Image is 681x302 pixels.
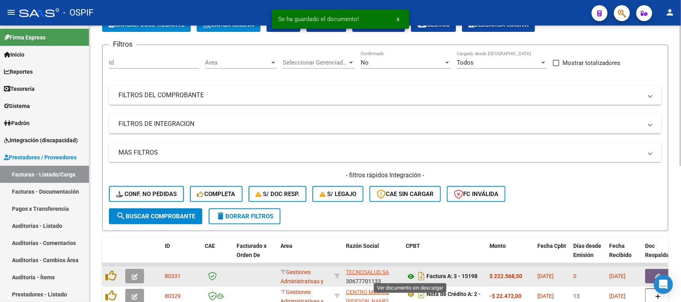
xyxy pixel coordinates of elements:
[570,237,606,273] datatable-header-cell: Días desde Emisión
[109,39,136,50] h3: Filtros
[4,33,45,42] span: Firma Express
[280,269,324,294] span: Gestiones Administrativas y Otros
[116,211,126,221] mat-icon: search
[280,243,292,249] span: Area
[403,237,486,273] datatable-header-cell: CPBT
[343,237,403,273] datatable-header-cell: Razón Social
[162,237,201,273] datatable-header-cell: ID
[4,67,33,76] span: Reportes
[197,190,235,198] span: Completa
[454,190,498,198] span: FC Inválida
[216,213,273,220] span: Borrar Filtros
[346,243,379,249] span: Razón Social
[4,153,77,162] span: Prestadores / Proveedores
[109,171,661,180] h4: - filtros rápidos Integración -
[563,58,620,68] span: Mostrar totalizadores
[416,270,426,282] i: Descargar documento
[537,273,554,279] span: [DATE]
[205,59,270,66] span: Area
[490,273,522,279] strong: $ 222.568,50
[609,243,632,258] span: Fecha Recibido
[109,186,184,202] button: Conf. no pedidas
[490,293,521,299] strong: -$ 22.472,00
[447,186,505,202] button: FC Inválida
[109,143,661,162] mat-expansion-panel-header: MAS FILTROS
[369,186,441,202] button: CAE SIN CARGAR
[216,211,225,221] mat-icon: delete
[4,102,30,110] span: Sistema
[283,59,347,66] span: Seleccionar Gerenciador
[654,275,673,294] div: Open Intercom Messenger
[537,293,554,299] span: [DATE]
[4,119,30,127] span: Padrón
[201,237,233,273] datatable-header-cell: CAE
[209,208,280,224] button: Borrar Filtros
[490,243,506,249] span: Monto
[320,190,356,198] span: S/ legajo
[573,243,601,258] span: Días desde Emisión
[233,237,277,273] datatable-header-cell: Facturado x Orden De
[6,8,16,17] mat-icon: menu
[116,190,177,198] span: Conf. no pedidas
[534,237,570,273] datatable-header-cell: Fecha Cpbt
[4,50,24,59] span: Inicio
[416,288,426,300] i: Descargar documento
[645,243,681,258] span: Doc Respaldatoria
[426,273,478,280] strong: Factura A: 3 - 15198
[665,8,675,17] mat-icon: person
[537,243,566,249] span: Fecha Cpbt
[205,243,215,249] span: CAE
[346,269,389,275] span: TECNOSALUD SA
[486,237,534,273] datatable-header-cell: Monto
[457,59,474,66] span: Todos
[249,186,307,202] button: S/ Doc Resp.
[118,148,642,157] mat-panel-title: MAS FILTROS
[237,243,266,258] span: Facturado x Orden De
[116,213,195,220] span: Buscar Comprobante
[190,186,243,202] button: Completa
[118,91,642,100] mat-panel-title: FILTROS DEL COMPROBANTE
[609,293,626,299] span: [DATE]
[63,4,93,22] span: - OSPIF
[4,84,35,93] span: Tesorería
[573,293,580,299] span: 13
[4,136,78,145] span: Integración (discapacidad)
[277,237,331,273] datatable-header-cell: Area
[165,243,170,249] span: ID
[391,12,406,26] button: x
[165,293,181,299] span: 80329
[361,59,369,66] span: No
[109,208,202,224] button: Buscar Comprobante
[278,15,359,23] span: Se ha guardado el documento!
[606,237,642,273] datatable-header-cell: Fecha Recibido
[377,190,434,198] span: CAE SIN CARGAR
[256,190,300,198] span: S/ Doc Resp.
[406,243,420,249] span: CPBT
[109,86,661,105] mat-expansion-panel-header: FILTROS DEL COMPROBANTE
[573,273,576,279] span: 0
[312,186,363,202] button: S/ legajo
[609,273,626,279] span: [DATE]
[118,120,642,128] mat-panel-title: FILTROS DE INTEGRACION
[346,268,399,284] div: 30677701133
[109,114,661,133] mat-expansion-panel-header: FILTROS DE INTEGRACION
[165,273,181,279] span: 80331
[397,16,400,23] span: x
